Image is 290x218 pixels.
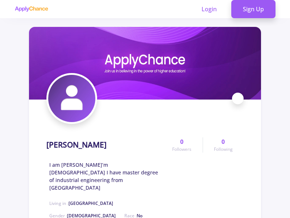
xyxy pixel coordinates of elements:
h1: [PERSON_NAME] [46,140,107,149]
img: applychance logo text only [14,6,48,12]
span: 0 [221,137,225,146]
a: 0Followers [161,137,202,153]
span: 0 [180,137,183,146]
span: Living in : [49,200,113,206]
span: Followers [172,146,191,153]
span: Following [214,146,233,153]
img: Anita Golmohammadiavatar [48,75,95,122]
span: [GEOGRAPHIC_DATA] [69,200,113,206]
span: I am [PERSON_NAME]’m [DEMOGRAPHIC_DATA] I have master degree of industrial engineering from [GEOG... [49,161,161,191]
img: Anita Golmohammadicover image [29,27,261,100]
a: 0Following [203,137,244,153]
